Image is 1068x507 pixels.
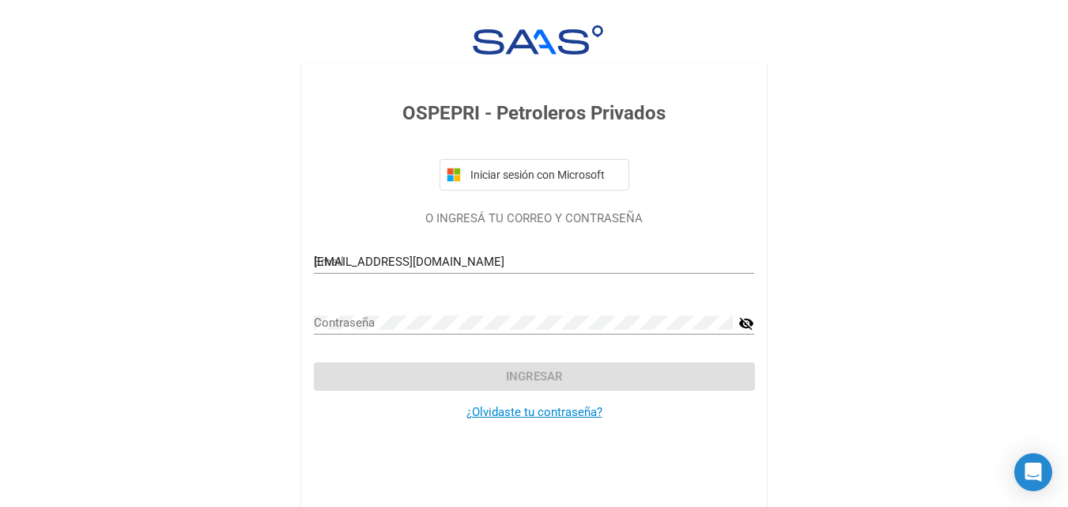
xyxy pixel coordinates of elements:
h3: OSPEPRI - Petroleros Privados [314,99,754,127]
a: ¿Olvidaste tu contraseña? [466,405,602,419]
button: Iniciar sesión con Microsoft [440,159,629,191]
mat-icon: visibility_off [738,314,754,333]
p: O INGRESÁ TU CORREO Y CONTRASEÑA [314,210,754,228]
div: Open Intercom Messenger [1014,453,1052,491]
span: Iniciar sesión con Microsoft [467,168,622,181]
button: Ingresar [314,362,754,391]
span: Ingresar [506,369,563,384]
